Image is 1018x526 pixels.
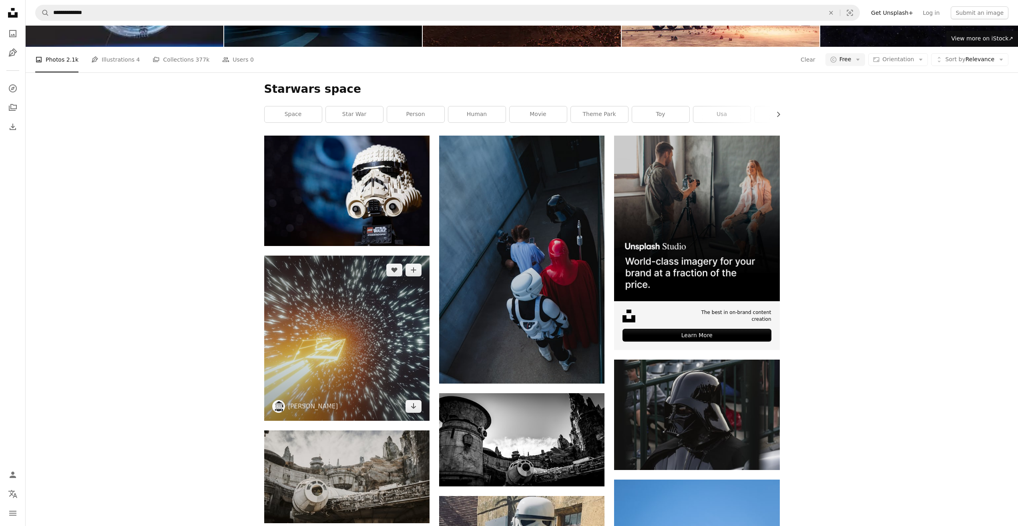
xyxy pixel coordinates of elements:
a: theme park [571,106,628,122]
h1: Starwars space [264,82,780,96]
a: a black and white photo of a castle [439,436,604,443]
img: Go to Salim Doukani's profile [272,400,285,413]
button: Menu [5,505,21,521]
a: Log in [918,6,944,19]
a: Illustrations [5,45,21,61]
a: human [448,106,506,122]
span: Free [839,56,851,64]
a: Users 0 [222,47,254,72]
a: View more on iStock↗ [946,31,1018,47]
img: a robot with a blue background [264,136,430,246]
a: toy [632,106,689,122]
span: View more on iStock ↗ [951,35,1013,42]
a: a robot with a blue background [264,187,430,194]
span: The best in on-brand content creation [680,309,771,323]
img: Star wars characters walk down a hallway together. [439,136,604,384]
span: 377k [195,55,209,64]
img: file-1631678316303-ed18b8b5cb9cimage [622,310,635,322]
button: Submit an image [951,6,1008,19]
button: scroll list to the right [771,106,780,122]
img: a star wars themed building with a giant window [264,430,430,523]
span: 4 [137,55,140,64]
a: Collections 377k [153,47,209,72]
div: Learn More [622,329,771,342]
button: Clear [800,53,816,66]
a: Darth vader watches a baseball game. [614,411,779,418]
a: Collections [5,100,21,116]
a: Download [406,400,422,413]
span: Sort by [945,56,965,62]
a: space [265,106,322,122]
button: Clear [822,5,840,20]
a: Photos [5,26,21,42]
button: Visual search [840,5,859,20]
a: Explore [5,80,21,96]
a: Download History [5,119,21,135]
button: Like [386,264,402,276]
form: Find visuals sitewide [35,5,860,21]
img: a black and white photo of a castle [439,393,604,486]
button: Orientation [868,53,928,66]
button: Free [825,53,865,66]
a: person [387,106,444,122]
a: Get Unsplash+ [866,6,918,19]
a: Illustrations 4 [91,47,140,72]
a: Star wars characters walk down a hallway together. [439,256,604,263]
img: file-1715651741414-859baba4300dimage [614,136,779,301]
a: adult [755,106,812,122]
button: Sort byRelevance [931,53,1008,66]
button: Search Unsplash [36,5,49,20]
span: Orientation [882,56,914,62]
img: a computer generated image of a star field [264,256,430,421]
a: [PERSON_NAME] [288,402,338,410]
a: a star wars themed building with a giant window [264,473,430,480]
button: Add to Collection [406,264,422,276]
a: usa [693,106,751,122]
a: The best in on-brand content creationLearn More [614,136,779,350]
a: a computer generated image of a star field [264,334,430,342]
a: Home — Unsplash [5,5,21,22]
img: Darth vader watches a baseball game. [614,360,779,470]
a: movie [510,106,567,122]
a: Log in / Sign up [5,467,21,483]
button: Language [5,486,21,502]
a: star war [326,106,383,122]
span: Relevance [945,56,994,64]
span: 0 [250,55,254,64]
